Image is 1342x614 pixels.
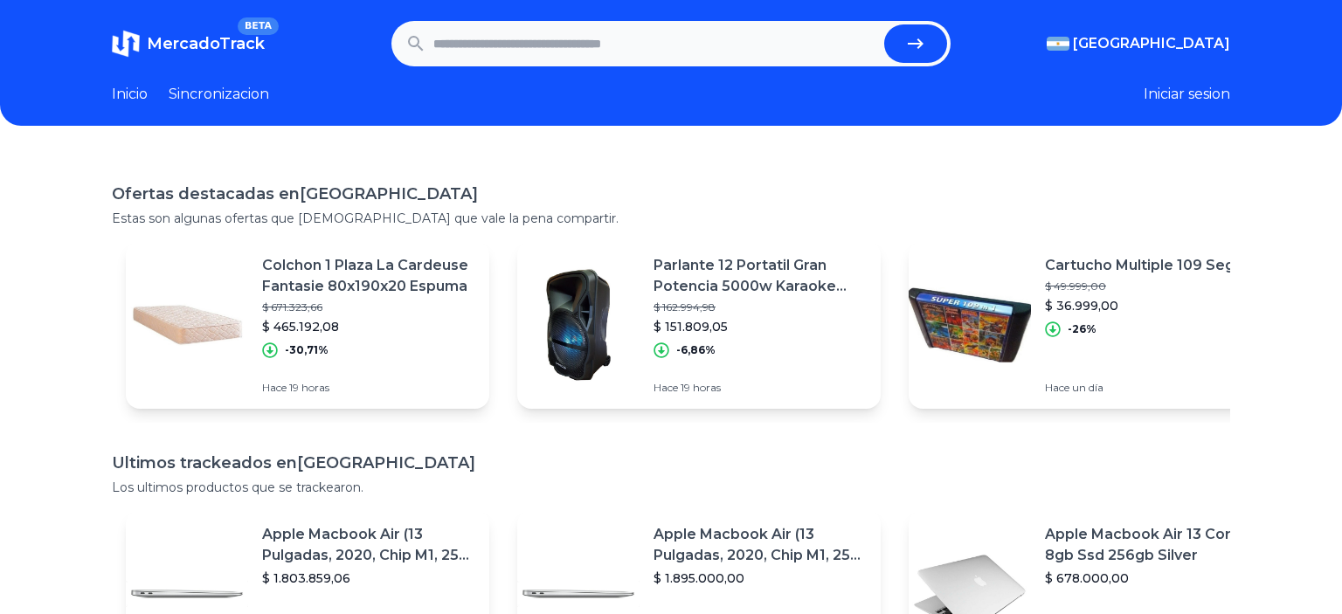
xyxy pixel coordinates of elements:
[262,318,475,335] p: $ 465.192,08
[112,30,265,58] a: MercadoTrackBETA
[654,318,867,335] p: $ 151.809,05
[1144,84,1230,105] button: Iniciar sesion
[262,300,475,314] p: $ 671.323,66
[112,479,1230,496] p: Los ultimos productos que se trackearon.
[1045,381,1243,395] p: Hace un día
[126,264,248,386] img: Featured image
[112,84,148,105] a: Inicio
[1047,33,1230,54] button: [GEOGRAPHIC_DATA]
[654,524,867,566] p: Apple Macbook Air (13 Pulgadas, 2020, Chip M1, 256 Gb De Ssd, 8 Gb De Ram) - Plata
[1045,524,1258,566] p: Apple Macbook Air 13 Core I5 8gb Ssd 256gb Silver
[1045,297,1243,314] p: $ 36.999,00
[262,255,475,297] p: Colchon 1 Plaza La Cardeuse Fantasie 80x190x20 Espuma
[654,255,867,297] p: Parlante 12 Portatil Gran Potencia 5000w Karaoke Bluetooth
[112,451,1230,475] h1: Ultimos trackeados en [GEOGRAPHIC_DATA]
[147,34,265,53] span: MercadoTrack
[126,241,489,409] a: Featured imageColchon 1 Plaza La Cardeuse Fantasie 80x190x20 Espuma$ 671.323,66$ 465.192,08-30,71...
[1045,255,1243,276] p: Cartucho Multiple 109 Sega
[654,381,867,395] p: Hace 19 horas
[112,210,1230,227] p: Estas son algunas ofertas que [DEMOGRAPHIC_DATA] que vale la pena compartir.
[112,30,140,58] img: MercadoTrack
[1047,37,1069,51] img: Argentina
[1045,569,1258,587] p: $ 678.000,00
[909,264,1031,386] img: Featured image
[262,569,475,587] p: $ 1.803.859,06
[262,381,475,395] p: Hace 19 horas
[654,300,867,314] p: $ 162.994,98
[262,524,475,566] p: Apple Macbook Air (13 Pulgadas, 2020, Chip M1, 256 Gb De Ssd, 8 Gb De Ram) - Plata
[238,17,279,35] span: BETA
[909,241,1272,409] a: Featured imageCartucho Multiple 109 Sega$ 49.999,00$ 36.999,00-26%Hace un día
[169,84,269,105] a: Sincronizacion
[517,264,640,386] img: Featured image
[1068,322,1096,336] p: -26%
[1045,279,1243,293] p: $ 49.999,00
[676,343,716,357] p: -6,86%
[654,569,867,587] p: $ 1.895.000,00
[112,182,1230,206] h1: Ofertas destacadas en [GEOGRAPHIC_DATA]
[1073,33,1230,54] span: [GEOGRAPHIC_DATA]
[285,343,329,357] p: -30,71%
[517,241,881,409] a: Featured imageParlante 12 Portatil Gran Potencia 5000w Karaoke Bluetooth$ 162.994,98$ 151.809,05-...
